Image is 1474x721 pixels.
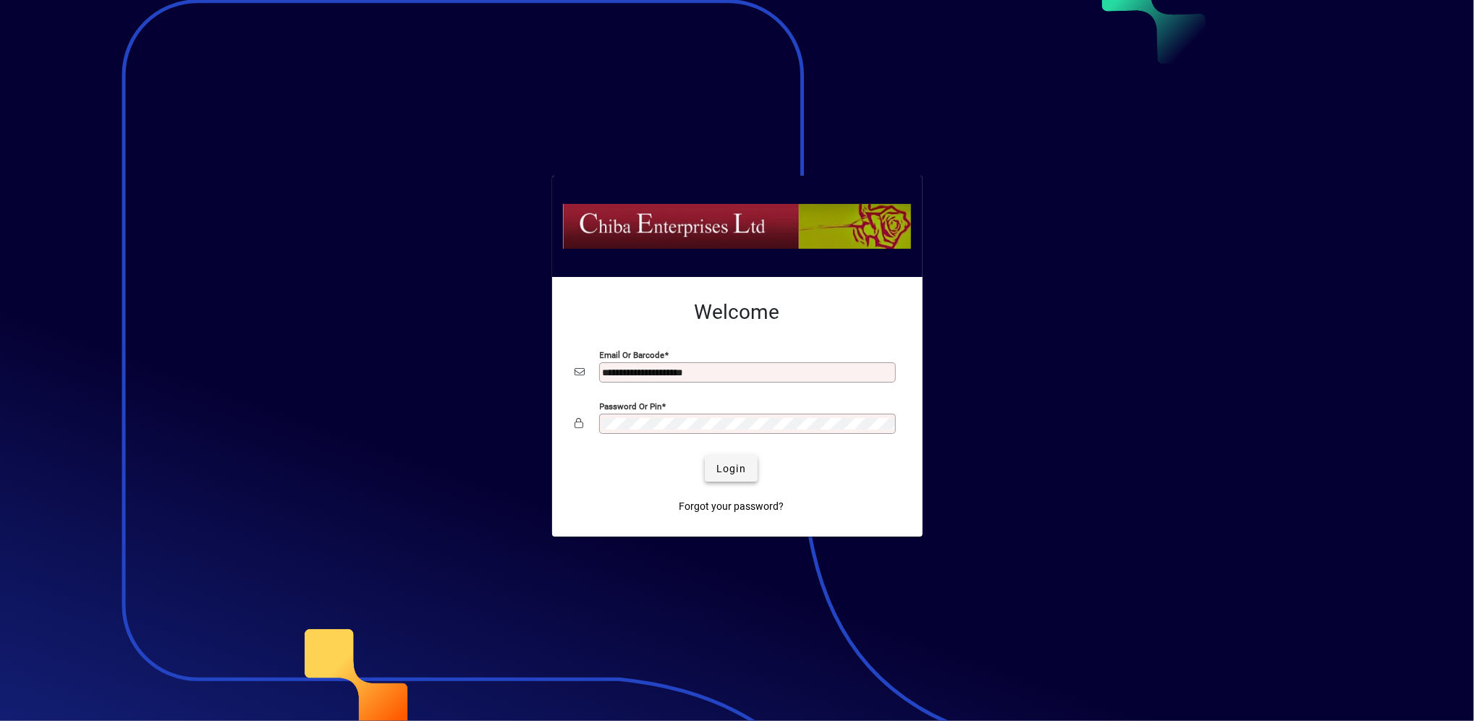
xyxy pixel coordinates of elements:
[705,456,758,482] button: Login
[600,350,665,360] mat-label: Email or Barcode
[575,300,899,325] h2: Welcome
[600,401,662,411] mat-label: Password or Pin
[679,499,784,514] span: Forgot your password?
[673,493,789,519] a: Forgot your password?
[716,461,746,477] span: Login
